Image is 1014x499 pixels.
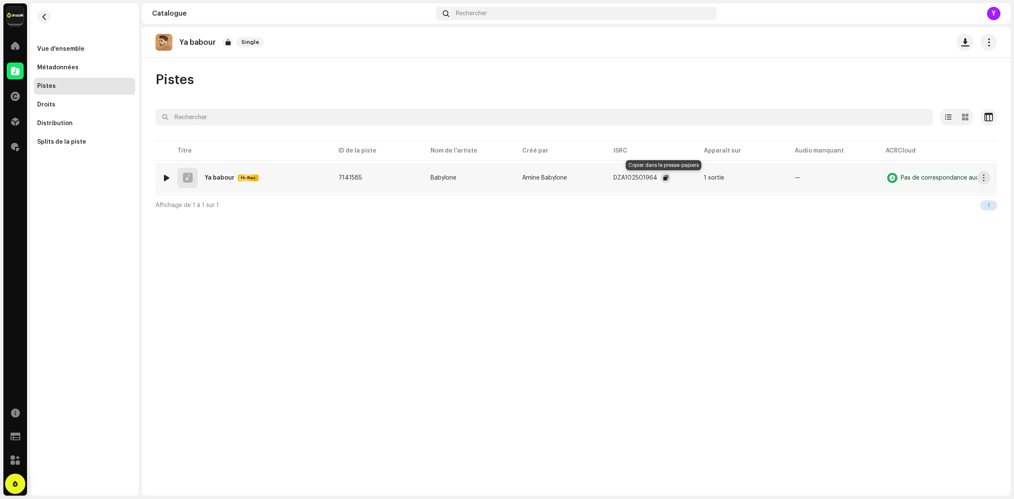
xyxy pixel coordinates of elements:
[522,175,567,181] span: Amine Babylone
[34,41,135,57] re-m-nav-item: Vue d'ensemble
[338,175,362,181] span: 7141585
[155,34,172,51] img: c1d59f67-ac04-47e7-99c9-40939d75a28e
[987,7,1000,20] div: Y
[34,78,135,95] re-m-nav-item: Pistes
[155,71,194,88] span: Pistes
[431,175,509,181] span: Babylone
[236,37,264,47] span: Single
[204,175,234,181] div: Ya babour
[704,175,781,181] span: 1 sortie
[901,175,984,181] div: Pas de correspondance audio
[980,200,997,210] div: 1
[155,109,933,125] input: Rechercher
[37,120,73,127] div: Distribution
[239,175,258,181] span: Hi-Res
[37,83,56,90] div: Pistes
[152,10,433,17] div: Catalogue
[7,7,24,24] img: 6b198820-6d9f-4d8e-bd7e-78ab9e57ca24
[34,96,135,113] re-m-nav-item: Droits
[34,115,135,132] re-m-nav-item: Distribution
[613,175,657,181] div: DZA102501964
[37,101,55,108] div: Droits
[34,59,135,76] re-m-nav-item: Métadonnées
[37,46,84,52] div: Vue d'ensemble
[795,175,872,181] re-a-table-badge: —
[704,175,724,181] div: 1 sortie
[37,64,79,71] div: Métadonnées
[34,134,135,150] re-m-nav-item: Splits de la piste
[179,38,216,47] p: Ya babour
[37,139,86,145] div: Splits de la piste
[431,175,456,181] div: Babylone
[456,10,487,17] span: Rechercher
[155,202,219,208] span: Affichage de 1 à 1 sur 1
[5,474,25,494] div: Open Intercom Messenger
